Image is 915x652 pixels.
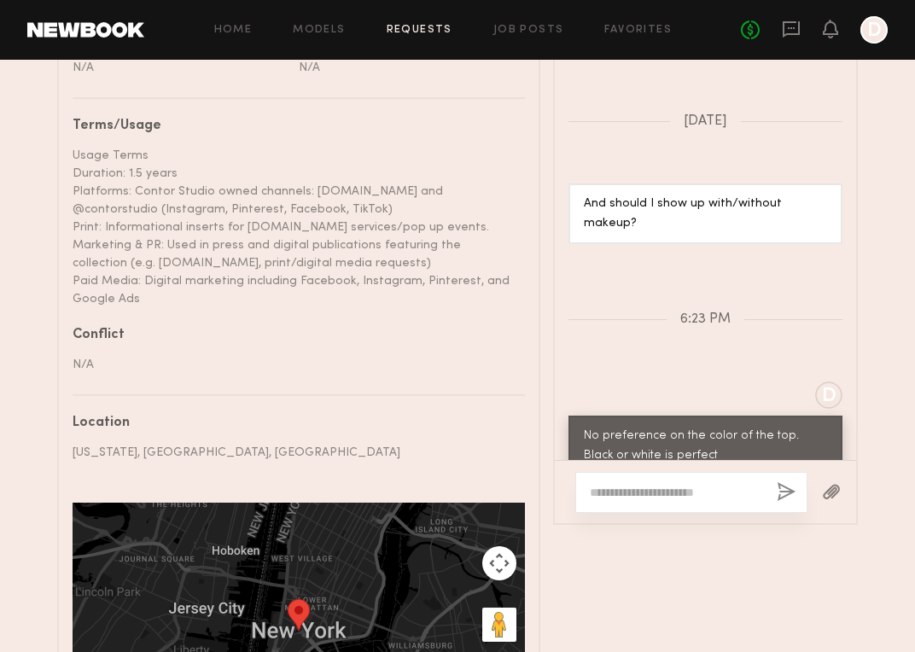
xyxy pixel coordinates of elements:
[482,608,516,642] button: Drag Pegman onto the map to open Street View
[293,25,345,36] a: Models
[73,147,512,308] div: Usage Terms Duration: 1.5 years Platforms: Contor Studio owned channels: [DOMAIN_NAME] and @conto...
[584,427,827,466] div: No preference on the color of the top. Black or white is perfect
[73,416,512,430] div: Location
[73,329,512,342] div: Conflict
[214,25,253,36] a: Home
[684,114,727,129] span: [DATE]
[680,312,731,327] span: 6:23 PM
[604,25,672,36] a: Favorites
[482,546,516,580] button: Map camera controls
[493,25,564,36] a: Job Posts
[387,25,452,36] a: Requests
[299,59,512,77] div: N/A
[860,16,888,44] a: D
[73,119,512,133] div: Terms/Usage
[73,356,512,374] div: N/A
[73,444,512,462] div: [US_STATE], [GEOGRAPHIC_DATA], [GEOGRAPHIC_DATA]
[584,195,827,234] div: And should I show up with/without makeup?
[73,59,286,77] div: N/A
